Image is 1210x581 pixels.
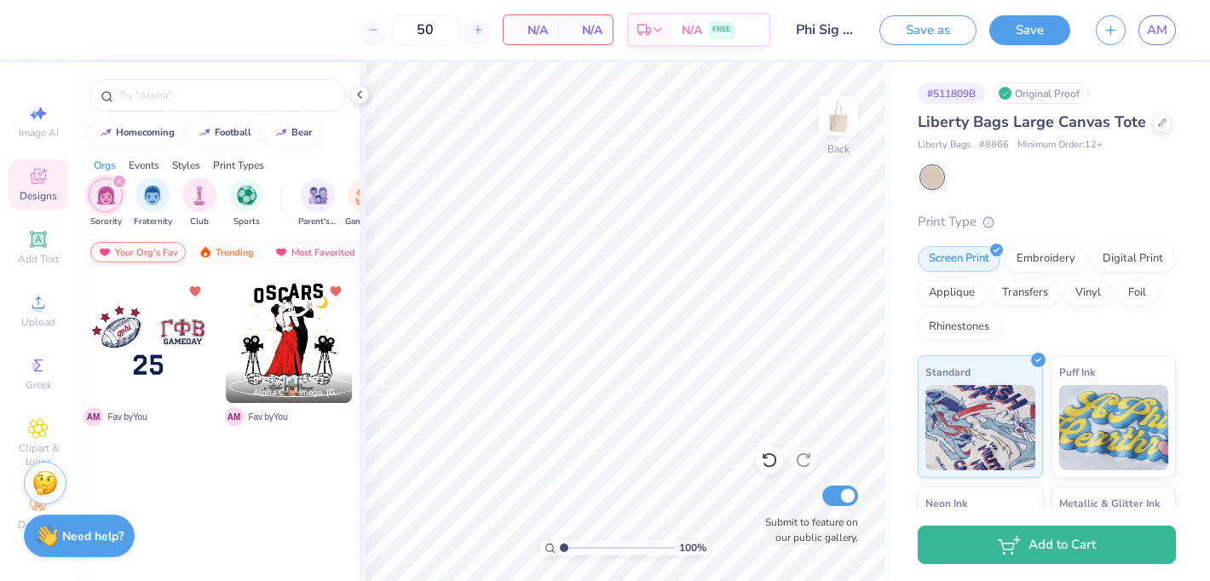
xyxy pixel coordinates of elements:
img: Club Image [190,186,209,205]
img: most_fav.gif [274,246,288,258]
div: filter for Fraternity [134,178,172,228]
span: Designs [20,189,57,203]
div: Original Proof [994,83,1089,104]
button: Add to Cart [918,526,1176,564]
button: filter button [298,178,337,228]
button: filter button [89,178,123,228]
div: homecoming [116,128,175,137]
a: AM [1138,15,1176,45]
div: Vinyl [1064,280,1112,306]
span: Upload [21,315,55,329]
img: Sports Image [237,186,256,205]
button: Unlike [185,281,205,302]
span: Greek [26,378,52,392]
img: Parent's Weekend Image [308,186,328,205]
div: filter for Club [182,178,216,228]
div: Foil [1117,280,1157,306]
div: Print Types [213,158,264,173]
img: trend_line.gif [99,128,112,138]
span: Decorate [18,518,59,532]
div: Rhinestones [918,314,1000,340]
button: filter button [229,178,263,228]
span: A M [84,407,103,426]
button: Save as [879,15,977,45]
span: # 8866 [979,138,1009,152]
button: Unlike [326,281,346,302]
input: – – [392,14,458,45]
img: trend_line.gif [274,128,288,138]
img: Fraternity Image [143,186,162,205]
div: Your Org's Fav [90,242,186,262]
span: Liberty Bags Large Canvas Tote [918,112,1146,132]
div: filter for Sorority [89,178,123,228]
span: Puff Ink [1059,363,1095,381]
div: filter for Parent's Weekend [298,178,337,228]
button: homecoming [89,120,182,146]
div: filter for Sports [229,178,263,228]
span: 100 % [679,540,706,555]
img: Back [821,99,856,133]
button: football [188,120,259,146]
span: Neon Ink [925,494,967,512]
button: Save [989,15,1070,45]
div: Screen Print [918,246,1000,272]
span: N/A [568,21,602,39]
img: trending.gif [199,246,212,258]
div: Embroidery [1005,246,1086,272]
span: Add Text [18,252,59,266]
input: Untitled Design [783,13,867,47]
img: Standard [925,385,1035,470]
button: filter button [134,178,172,228]
input: Try "Alpha" [118,87,336,104]
button: bear [265,120,320,146]
span: Club [190,216,209,228]
span: Sorority [90,216,122,228]
span: Liberty Bags [918,138,971,152]
div: football [215,128,251,137]
img: most_fav.gif [98,246,112,258]
span: Fav by You [249,411,288,423]
span: Game Day [345,216,384,228]
img: trend_line.gif [198,128,211,138]
div: Digital Print [1092,246,1174,272]
div: Transfers [991,280,1059,306]
div: bear [291,128,312,137]
span: Image AI [19,126,59,140]
span: [PERSON_NAME] [253,374,324,386]
img: Puff Ink [1059,385,1169,470]
div: Events [129,158,159,173]
span: FREE [712,24,730,36]
button: filter button [182,178,216,228]
div: Print Type [918,212,1176,232]
span: N/A [682,21,702,39]
span: Parent's Weekend [298,216,337,228]
img: Sorority Image [96,186,116,205]
span: Alpha Chi Omega, [GEOGRAPHIC_DATA][US_STATE] [253,387,345,400]
div: Styles [172,158,200,173]
span: Minimum Order: 12 + [1017,138,1103,152]
button: filter button [345,178,384,228]
span: Clipart & logos [9,441,68,469]
div: Back [827,141,850,157]
span: Metallic & Glitter Ink [1059,494,1160,512]
strong: Need help? [62,528,124,544]
div: Most Favorited [267,242,363,262]
span: Standard [925,363,971,381]
span: N/A [514,21,548,39]
span: Fraternity [134,216,172,228]
div: Applique [918,280,986,306]
span: AM [1147,20,1167,40]
div: Trending [191,242,262,262]
label: Submit to feature on our public gallery. [756,515,858,545]
span: Sports [233,216,260,228]
span: A M [225,407,244,426]
div: filter for Game Day [345,178,384,228]
span: Fav by You [108,411,147,423]
div: Orgs [94,158,116,173]
div: # 511809B [918,83,985,104]
img: Game Day Image [355,186,375,205]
